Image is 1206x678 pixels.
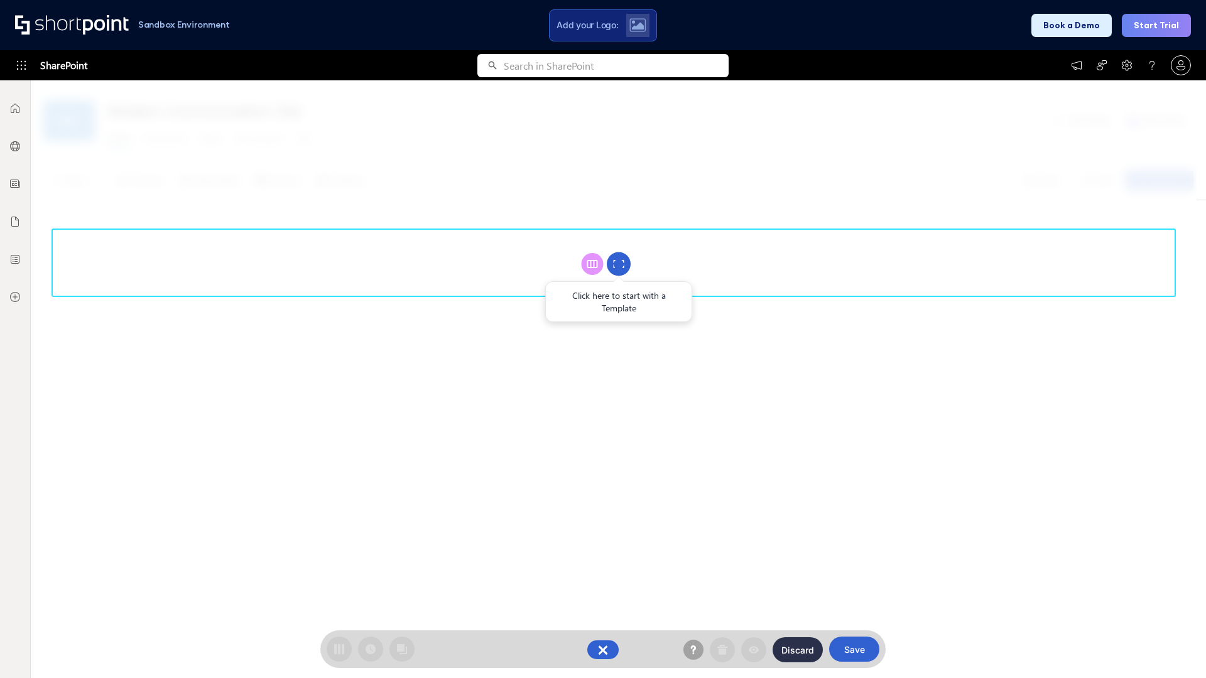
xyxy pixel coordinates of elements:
[557,19,618,31] span: Add your Logo:
[504,54,729,77] input: Search in SharePoint
[773,637,823,662] button: Discard
[40,50,87,80] span: SharePoint
[138,21,230,28] h1: Sandbox Environment
[629,18,646,32] img: Upload logo
[1143,618,1206,678] iframe: Chat Widget
[829,637,879,662] button: Save
[1031,14,1112,37] button: Book a Demo
[1122,14,1191,37] button: Start Trial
